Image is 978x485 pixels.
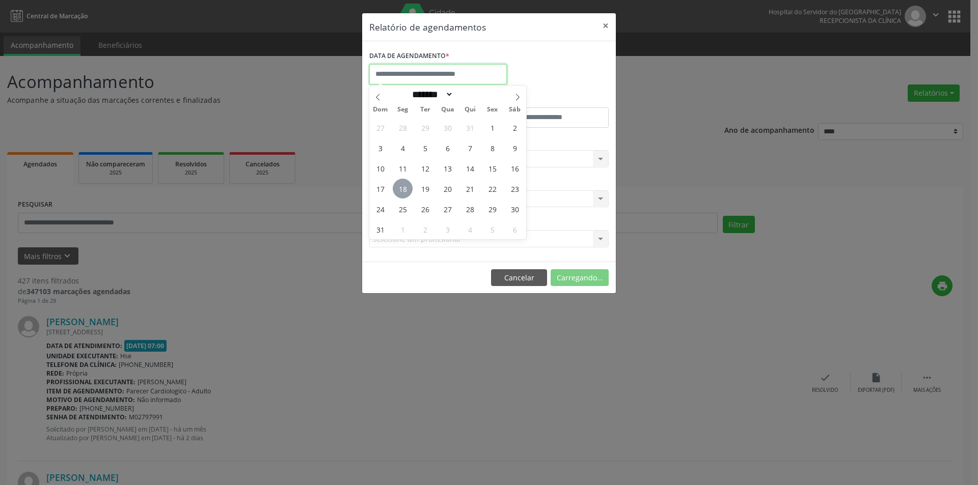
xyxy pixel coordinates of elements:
span: Agosto 21, 2025 [460,179,480,198]
span: Agosto 12, 2025 [415,158,435,178]
span: Agosto 15, 2025 [482,158,502,178]
span: Agosto 9, 2025 [505,138,525,158]
span: Julho 28, 2025 [393,118,413,137]
label: DATA DE AGENDAMENTO [369,48,449,64]
span: Agosto 16, 2025 [505,158,525,178]
span: Julho 30, 2025 [438,118,457,137]
span: Agosto 11, 2025 [393,158,413,178]
span: Agosto 23, 2025 [505,179,525,198]
span: Seg [392,106,414,113]
span: Julho 27, 2025 [370,118,390,137]
button: Cancelar [491,269,547,287]
span: Agosto 6, 2025 [438,138,457,158]
span: Setembro 4, 2025 [460,219,480,239]
label: ATÉ [492,92,609,107]
input: Year [453,89,487,100]
span: Agosto 10, 2025 [370,158,390,178]
span: Agosto 24, 2025 [370,199,390,219]
span: Qui [459,106,481,113]
span: Setembro 1, 2025 [393,219,413,239]
span: Setembro 3, 2025 [438,219,457,239]
span: Agosto 26, 2025 [415,199,435,219]
span: Qua [437,106,459,113]
span: Julho 29, 2025 [415,118,435,137]
span: Agosto 2, 2025 [505,118,525,137]
span: Agosto 1, 2025 [482,118,502,137]
span: Agosto 31, 2025 [370,219,390,239]
span: Agosto 20, 2025 [438,179,457,198]
span: Agosto 30, 2025 [505,199,525,219]
span: Agosto 17, 2025 [370,179,390,198]
span: Agosto 3, 2025 [370,138,390,158]
span: Agosto 27, 2025 [438,199,457,219]
span: Agosto 13, 2025 [438,158,457,178]
span: Sáb [504,106,526,113]
span: Agosto 22, 2025 [482,179,502,198]
span: Agosto 8, 2025 [482,138,502,158]
span: Agosto 18, 2025 [393,179,413,198]
span: Setembro 5, 2025 [482,219,502,239]
select: Month [409,89,453,100]
span: Ter [414,106,437,113]
span: Sex [481,106,504,113]
span: Agosto 25, 2025 [393,199,413,219]
button: Close [595,13,616,38]
span: Setembro 2, 2025 [415,219,435,239]
span: Agosto 29, 2025 [482,199,502,219]
button: Carregando... [551,269,609,287]
span: Agosto 4, 2025 [393,138,413,158]
span: Agosto 5, 2025 [415,138,435,158]
span: Agosto 19, 2025 [415,179,435,198]
span: Agosto 28, 2025 [460,199,480,219]
span: Agosto 14, 2025 [460,158,480,178]
span: Setembro 6, 2025 [505,219,525,239]
span: Julho 31, 2025 [460,118,480,137]
h5: Relatório de agendamentos [369,20,486,34]
span: Dom [369,106,392,113]
span: Agosto 7, 2025 [460,138,480,158]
